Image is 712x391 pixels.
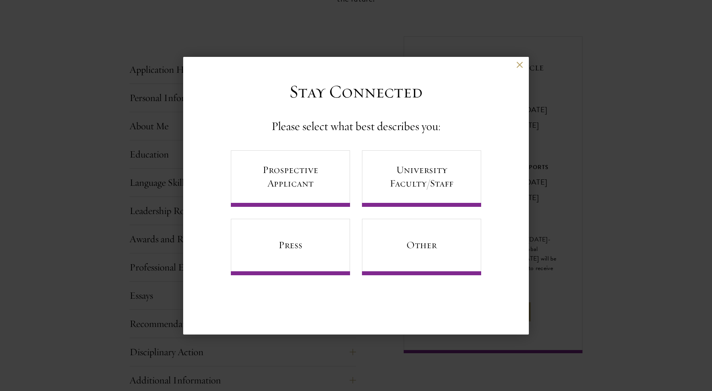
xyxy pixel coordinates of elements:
[289,81,423,103] h3: Stay Connected
[362,219,481,275] a: Other
[231,219,350,275] a: Press
[231,150,350,207] a: Prospective Applicant
[271,119,441,134] h4: Please select what best describes you:
[362,150,481,207] a: University Faculty/Staff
